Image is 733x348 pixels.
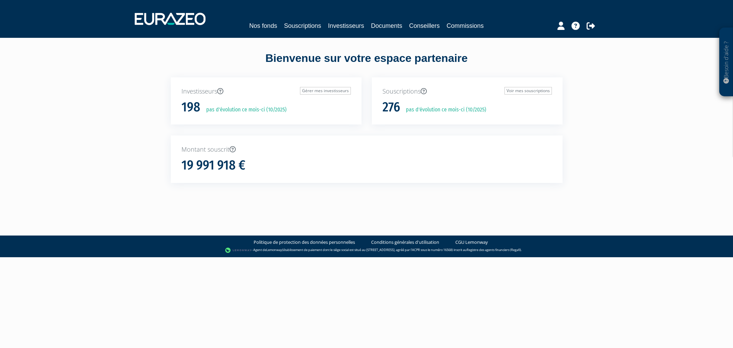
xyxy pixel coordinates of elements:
[447,21,484,31] a: Commissions
[722,31,730,93] p: Besoin d'aide ?
[371,239,439,246] a: Conditions générales d'utilisation
[382,100,400,115] h1: 276
[135,13,206,25] img: 1732889491-logotype_eurazeo_blanc_rvb.png
[382,87,552,96] p: Souscriptions
[371,21,402,31] a: Documents
[266,248,282,252] a: Lemonway
[401,106,486,114] p: pas d'évolution ce mois-ci (10/2025)
[504,87,552,95] a: Voir mes souscriptions
[254,239,355,246] a: Politique de protection des données personnelles
[409,21,440,31] a: Conseillers
[181,145,552,154] p: Montant souscrit
[181,158,245,173] h1: 19 991 918 €
[328,21,364,31] a: Investisseurs
[181,100,200,115] h1: 198
[7,247,726,254] div: - Agent de (établissement de paiement dont le siège social est situé au [STREET_ADDRESS], agréé p...
[181,87,351,96] p: Investisseurs
[166,51,568,77] div: Bienvenue sur votre espace partenaire
[225,247,252,254] img: logo-lemonway.png
[455,239,488,246] a: CGU Lemonway
[300,87,351,95] a: Gérer mes investisseurs
[284,21,321,31] a: Souscriptions
[201,106,287,114] p: pas d'évolution ce mois-ci (10/2025)
[249,21,277,31] a: Nos fonds
[467,248,521,252] a: Registre des agents financiers (Regafi)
